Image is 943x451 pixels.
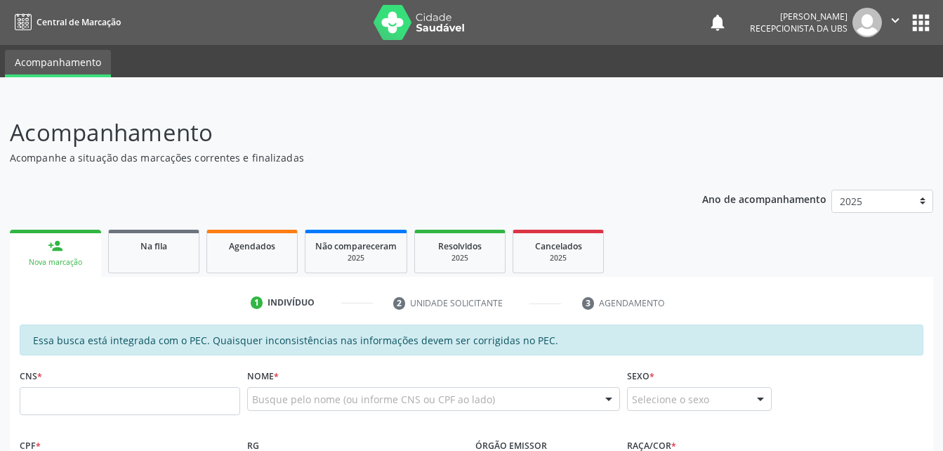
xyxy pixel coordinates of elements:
span: Central de Marcação [37,16,121,28]
a: Central de Marcação [10,11,121,34]
div: person_add [48,238,63,254]
span: Busque pelo nome (ou informe CNS ou CPF ao lado) [252,392,495,407]
div: Essa busca está integrada com o PEC. Quaisquer inconsistências nas informações devem ser corrigid... [20,325,923,355]
span: Na fila [140,240,167,252]
span: Recepcionista da UBS [750,22,848,34]
a: Acompanhamento [5,50,111,77]
div: 2025 [425,253,495,263]
div: Nova marcação [20,257,91,268]
div: Indivíduo [268,296,315,309]
button:  [882,8,909,37]
div: 2025 [523,253,593,263]
span: Agendados [229,240,275,252]
span: Cancelados [535,240,582,252]
span: Resolvidos [438,240,482,252]
button: notifications [708,13,727,32]
i:  [888,13,903,28]
img: img [852,8,882,37]
div: [PERSON_NAME] [750,11,848,22]
button: apps [909,11,933,35]
span: Selecione o sexo [632,392,709,407]
div: 1 [251,296,263,309]
label: Sexo [627,365,654,387]
p: Acompanhamento [10,115,657,150]
label: Nome [247,365,279,387]
p: Ano de acompanhamento [702,190,826,207]
span: Não compareceram [315,240,397,252]
p: Acompanhe a situação das marcações correntes e finalizadas [10,150,657,165]
label: CNS [20,365,42,387]
div: 2025 [315,253,397,263]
